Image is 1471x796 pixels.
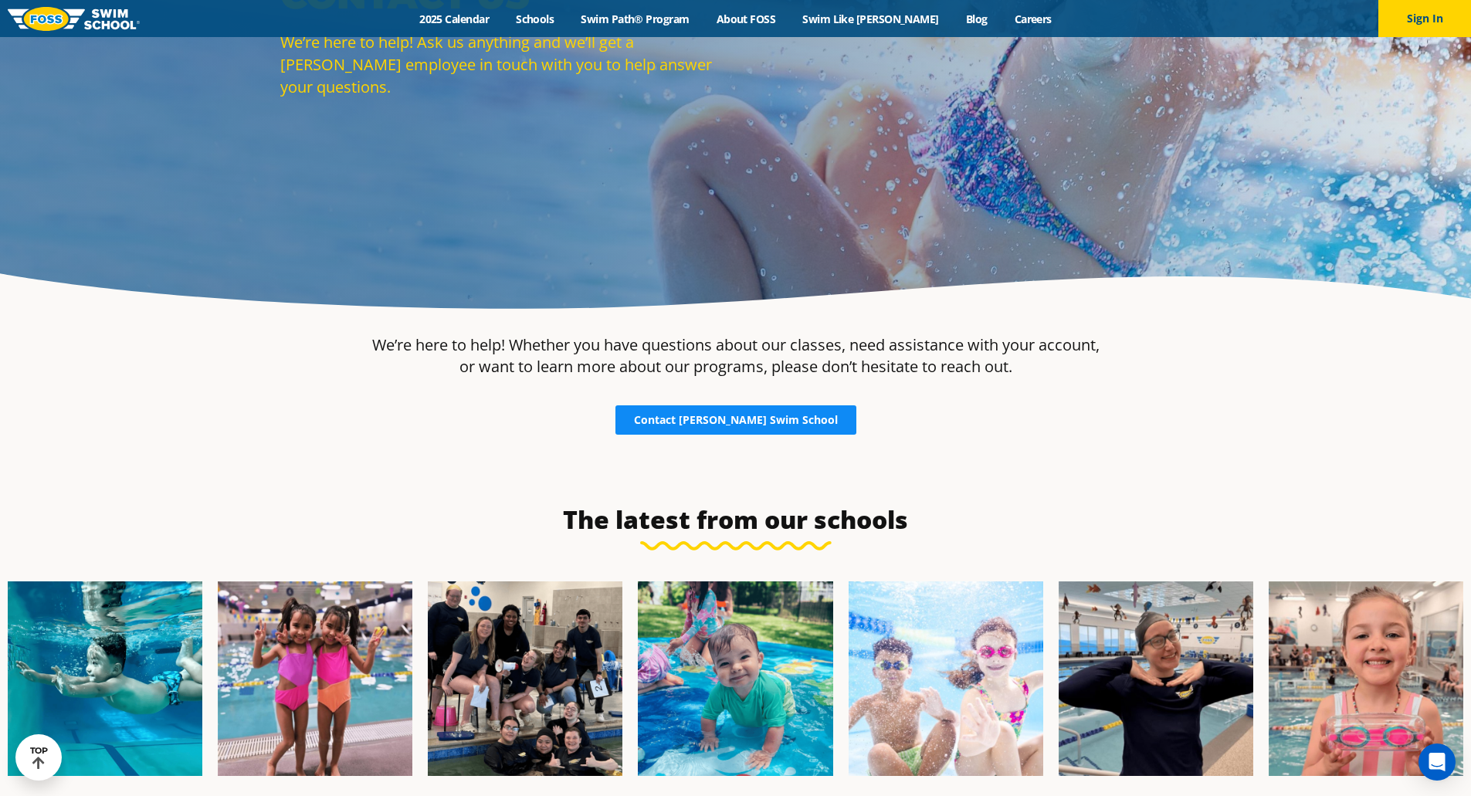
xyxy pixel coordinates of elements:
[8,7,140,31] img: FOSS Swim School Logo
[703,12,789,26] a: About FOSS
[789,12,953,26] a: Swim Like [PERSON_NAME]
[952,12,1001,26] a: Blog
[634,415,838,425] span: Contact [PERSON_NAME] Swim School
[30,746,48,770] div: TOP
[428,581,622,776] img: Fa25-Website-Images-2-600x600.png
[1059,581,1253,776] img: Fa25-Website-Images-9-600x600.jpg
[615,405,856,435] a: Contact [PERSON_NAME] Swim School
[406,12,503,26] a: 2025 Calendar
[8,581,202,776] img: Fa25-Website-Images-1-600x600.png
[638,581,832,776] img: Fa25-Website-Images-600x600.png
[1418,743,1456,781] div: Open Intercom Messenger
[1001,12,1065,26] a: Careers
[503,12,568,26] a: Schools
[218,581,412,776] img: Fa25-Website-Images-8-600x600.jpg
[568,12,703,26] a: Swim Path® Program
[371,334,1100,378] p: We’re here to help! Whether you have questions about our classes, need assistance with your accou...
[280,31,728,98] p: We’re here to help! Ask us anything and we’ll get a [PERSON_NAME] employee in touch with you to h...
[1269,581,1463,776] img: Fa25-Website-Images-14-600x600.jpg
[849,581,1043,776] img: FCC_FOSS_GeneralShoot_May_FallCampaign_lowres-9556-600x600.jpg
